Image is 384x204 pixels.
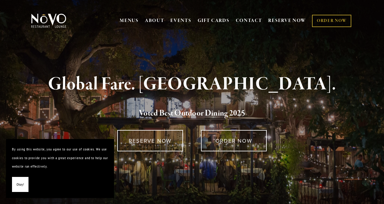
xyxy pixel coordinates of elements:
[201,130,267,151] a: ORDER NOW
[236,15,262,26] a: CONTACT
[12,177,28,192] button: Okay!
[312,15,351,27] a: ORDER NOW
[12,145,108,171] p: By using this website, you agree to our use of cookies. We use cookies to provide you with a grea...
[30,13,67,28] img: Novo Restaurant &amp; Lounge
[48,73,336,96] strong: Global Fare. [GEOGRAPHIC_DATA].
[198,15,229,26] a: GIFT CARDS
[6,139,114,198] section: Cookie banner
[170,18,191,24] a: EVENTS
[139,108,241,119] a: Voted Best Outdoor Dining 202
[268,15,306,26] a: RESERVE NOW
[117,130,183,151] a: RESERVE NOW
[40,107,344,120] h2: 5
[16,180,24,189] span: Okay!
[120,18,139,24] a: MENUS
[145,18,164,24] a: ABOUT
